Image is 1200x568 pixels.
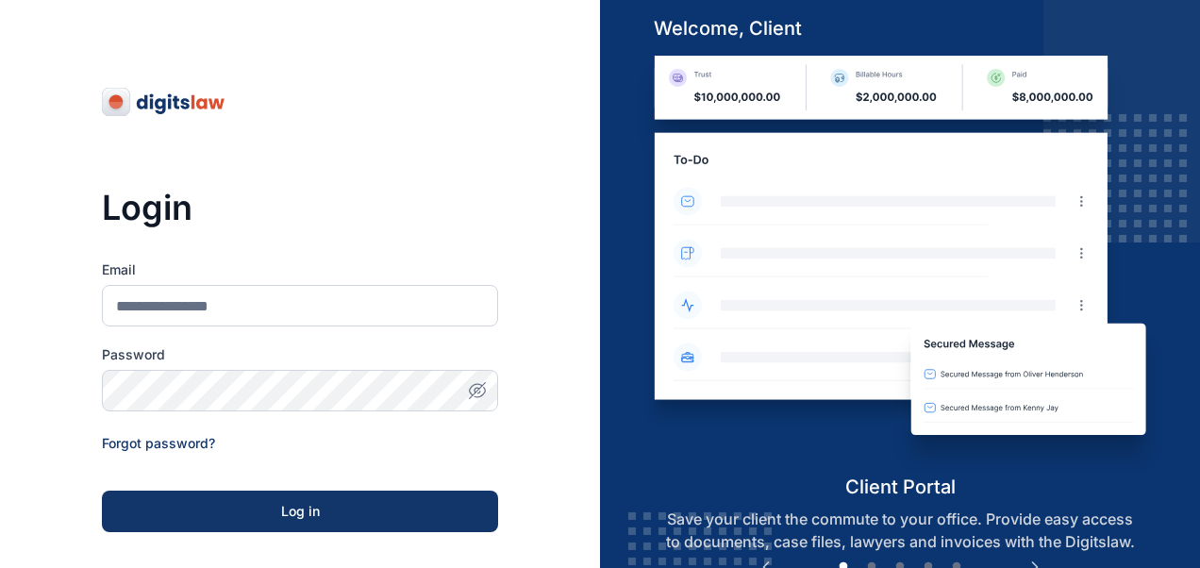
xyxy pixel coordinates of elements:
[132,502,468,521] div: Log in
[639,474,1162,500] h5: client portal
[102,260,498,279] label: Email
[102,435,215,451] a: Forgot password?
[102,491,498,532] button: Log in
[102,87,226,117] img: digitslaw-logo
[639,56,1162,474] img: client-portal
[102,189,498,226] h3: Login
[102,345,498,364] label: Password
[639,15,1162,42] h5: welcome, client
[639,508,1162,553] p: Save your client the commute to your office. Provide easy access to documents, case files, lawyer...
